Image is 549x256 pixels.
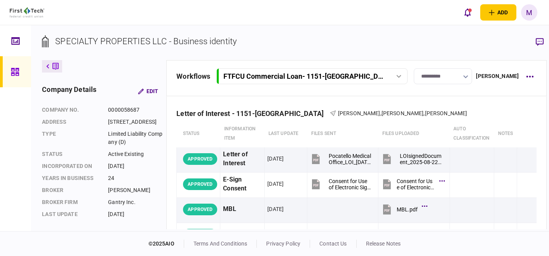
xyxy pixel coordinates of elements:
[450,120,494,147] th: auto classification
[329,153,371,165] div: Pocatello Medical Office_LOI_08.21.25.pdf
[108,210,164,218] div: [DATE]
[400,228,443,241] div: Jim License.pdf
[521,4,537,21] button: M
[380,110,382,116] span: ,
[55,35,237,48] div: SPECIALTY PROPERTIES LLC - Business identity
[42,118,100,126] div: address
[108,130,164,146] div: Limited Liability Company (D)
[223,72,386,80] div: FTFCU Commercial Loan - 1151-[GEOGRAPHIC_DATA]
[425,110,467,116] span: [PERSON_NAME]
[265,120,307,147] th: last update
[366,240,401,247] a: release notes
[132,84,164,98] button: Edit
[183,178,217,190] div: APPROVED
[424,110,425,116] span: ,
[307,120,378,147] th: files sent
[381,226,443,243] button: Jim License.pdf
[42,162,100,170] div: incorporated on
[381,201,425,218] button: MBL.pdf
[42,198,100,206] div: broker firm
[108,174,164,182] div: 24
[183,229,217,240] div: APPROVED
[177,120,220,147] th: status
[378,120,450,147] th: Files uploaded
[381,150,443,168] button: LOIsignedDocument_2025-08-22_151302.pdf
[183,204,217,215] div: APPROVED
[382,110,424,116] span: [PERSON_NAME]
[223,201,261,218] div: MBL
[266,240,300,247] a: privacy policy
[42,84,96,98] div: company details
[267,180,284,188] div: [DATE]
[223,150,261,168] div: Letter of Interest
[381,175,443,193] button: Consent for Use of Electronic Signature and Electronic Disclosures Agreement Editable.pdf
[10,7,44,17] img: client company logo
[183,153,217,165] div: APPROVED
[42,186,100,194] div: Broker
[319,240,347,247] a: contact us
[338,110,380,116] span: [PERSON_NAME]
[108,150,164,158] div: Active Existing
[476,72,519,80] div: [PERSON_NAME]
[42,106,100,114] div: company no.
[176,71,210,81] div: workflows
[148,240,184,248] div: © 2025 AIO
[397,178,435,190] div: Consent for Use of Electronic Signature and Electronic Disclosures Agreement Editable.pdf
[42,174,100,182] div: years in business
[459,4,476,21] button: open notifications list
[216,68,408,84] button: FTFCU Commercial Loan- 1151-[GEOGRAPHIC_DATA]
[223,226,261,243] div: Identification
[400,153,443,165] div: LOIsignedDocument_2025-08-22_151302.pdf
[220,120,265,147] th: Information item
[42,150,100,158] div: status
[310,175,371,193] button: Consent for Use of Electronic Signature and Electronic Disclosures Agreement Editable.pdf
[108,118,164,126] div: [STREET_ADDRESS]
[193,240,247,247] a: terms and conditions
[108,162,164,170] div: [DATE]
[310,150,371,168] button: Pocatello Medical Office_LOI_08.21.25.pdf
[480,4,516,21] button: open adding identity options
[267,155,284,163] div: [DATE]
[42,130,100,146] div: Type
[176,109,330,118] div: Letter of Interest - 1151-[GEOGRAPHIC_DATA]
[108,186,164,194] div: [PERSON_NAME]
[223,175,261,193] div: E-Sign Consent
[494,120,517,147] th: notes
[42,210,100,218] div: last update
[267,205,284,213] div: [DATE]
[397,206,418,213] div: MBL.pdf
[329,178,371,190] div: Consent for Use of Electronic Signature and Electronic Disclosures Agreement Editable.pdf
[108,106,164,114] div: 0000058687
[108,198,164,206] div: Gantry Inc.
